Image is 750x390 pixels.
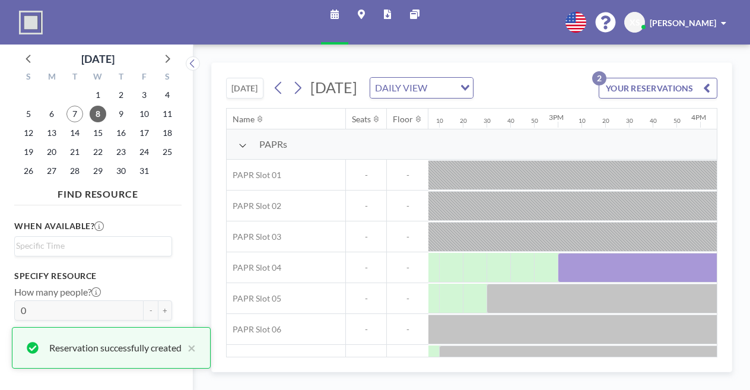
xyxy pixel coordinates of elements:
[387,232,428,242] span: -
[346,232,386,242] span: -
[43,144,60,160] span: Monday, October 20, 2025
[630,17,640,28] span: XS
[19,11,43,34] img: organization-logo
[159,144,176,160] span: Saturday, October 25, 2025
[387,262,428,273] span: -
[43,106,60,122] span: Monday, October 6, 2025
[460,117,467,125] div: 20
[650,117,657,125] div: 40
[16,239,165,252] input: Search for option
[233,114,255,125] div: Name
[691,113,706,122] div: 4PM
[159,87,176,103] span: Saturday, October 4, 2025
[81,50,115,67] div: [DATE]
[387,201,428,211] span: -
[387,170,428,180] span: -
[113,163,129,179] span: Thursday, October 30, 2025
[113,87,129,103] span: Thursday, October 2, 2025
[49,341,182,355] div: Reservation successfully created
[113,106,129,122] span: Thursday, October 9, 2025
[626,117,633,125] div: 30
[650,18,716,28] span: [PERSON_NAME]
[136,125,152,141] span: Friday, October 17, 2025
[387,355,428,366] span: -
[136,87,152,103] span: Friday, October 3, 2025
[159,125,176,141] span: Saturday, October 18, 2025
[346,355,386,366] span: -
[113,125,129,141] span: Thursday, October 16, 2025
[387,324,428,335] span: -
[63,70,87,85] div: T
[90,144,106,160] span: Wednesday, October 22, 2025
[90,125,106,141] span: Wednesday, October 15, 2025
[259,138,287,150] span: PAPRs
[373,80,430,96] span: DAILY VIEW
[113,144,129,160] span: Thursday, October 23, 2025
[136,163,152,179] span: Friday, October 31, 2025
[346,201,386,211] span: -
[227,293,281,304] span: PAPR Slot 05
[90,106,106,122] span: Wednesday, October 8, 2025
[346,293,386,304] span: -
[227,324,281,335] span: PAPR Slot 06
[20,125,37,141] span: Sunday, October 12, 2025
[144,300,158,321] button: -
[431,80,453,96] input: Search for option
[346,170,386,180] span: -
[14,286,101,298] label: How many people?
[43,163,60,179] span: Monday, October 27, 2025
[370,78,473,98] div: Search for option
[436,117,443,125] div: 10
[136,106,152,122] span: Friday, October 10, 2025
[17,70,40,85] div: S
[66,106,83,122] span: Tuesday, October 7, 2025
[227,232,281,242] span: PAPR Slot 03
[227,201,281,211] span: PAPR Slot 02
[90,163,106,179] span: Wednesday, October 29, 2025
[531,117,538,125] div: 50
[66,125,83,141] span: Tuesday, October 14, 2025
[579,117,586,125] div: 10
[393,114,413,125] div: Floor
[673,117,681,125] div: 50
[352,114,371,125] div: Seats
[599,78,717,99] button: YOUR RESERVATIONS2
[87,70,110,85] div: W
[43,125,60,141] span: Monday, October 13, 2025
[20,163,37,179] span: Sunday, October 26, 2025
[66,163,83,179] span: Tuesday, October 28, 2025
[484,117,491,125] div: 30
[90,87,106,103] span: Wednesday, October 1, 2025
[227,170,281,180] span: PAPR Slot 01
[66,144,83,160] span: Tuesday, October 21, 2025
[20,106,37,122] span: Sunday, October 5, 2025
[602,117,609,125] div: 20
[346,262,386,273] span: -
[109,70,132,85] div: T
[507,117,514,125] div: 40
[132,70,155,85] div: F
[387,293,428,304] span: -
[226,78,263,99] button: [DATE]
[159,106,176,122] span: Saturday, October 11, 2025
[15,237,171,255] div: Search for option
[227,262,281,273] span: PAPR Slot 04
[136,144,152,160] span: Friday, October 24, 2025
[310,78,357,96] span: [DATE]
[549,113,564,122] div: 3PM
[346,324,386,335] span: -
[20,144,37,160] span: Sunday, October 19, 2025
[14,183,182,200] h4: FIND RESOURCE
[158,300,172,321] button: +
[40,70,63,85] div: M
[592,71,606,85] p: 2
[155,70,179,85] div: S
[14,271,172,281] h3: Specify resource
[227,355,281,366] span: PAPR Slot 07
[182,341,196,355] button: close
